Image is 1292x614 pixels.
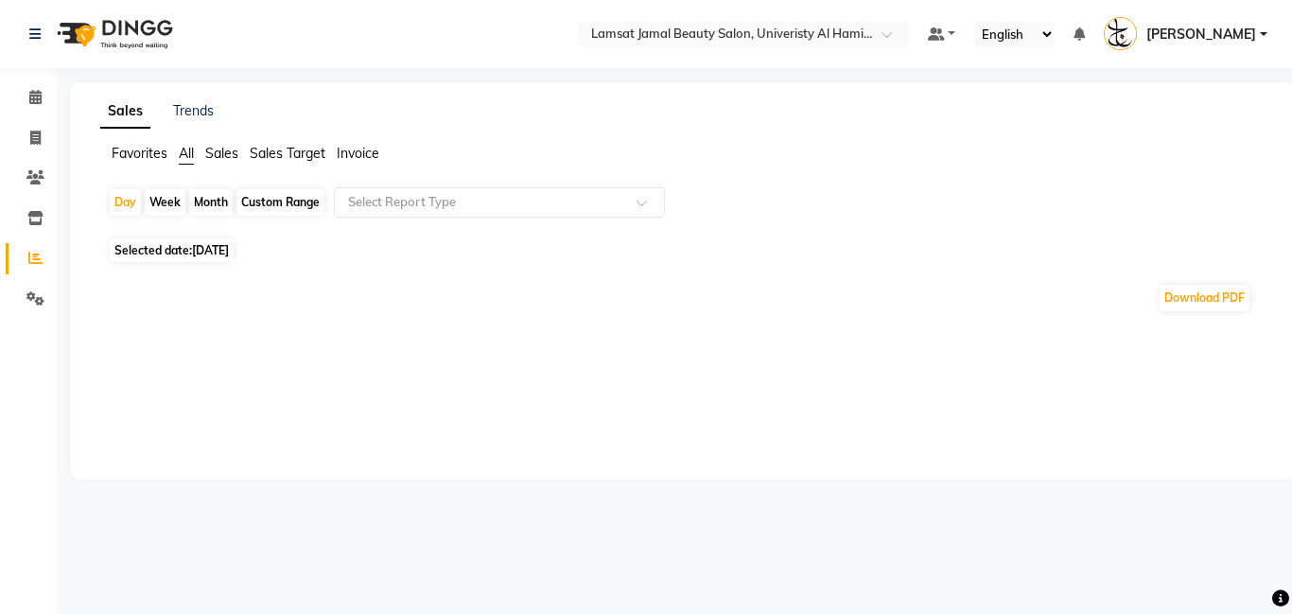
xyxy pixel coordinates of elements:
span: All [179,145,194,162]
span: [DATE] [192,243,229,257]
img: logo [48,8,178,61]
div: Week [145,189,185,216]
span: Selected date: [110,238,234,262]
div: Month [189,189,233,216]
img: Lamsat Jamal [1104,17,1137,50]
span: Sales Target [250,145,325,162]
span: Favorites [112,145,167,162]
button: Download PDF [1160,285,1249,311]
a: Sales [100,95,150,129]
a: Trends [173,102,214,119]
span: Sales [205,145,238,162]
div: Day [110,189,141,216]
div: Custom Range [236,189,324,216]
span: [PERSON_NAME] [1146,25,1256,44]
span: Invoice [337,145,379,162]
iframe: chat widget [1213,538,1273,595]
